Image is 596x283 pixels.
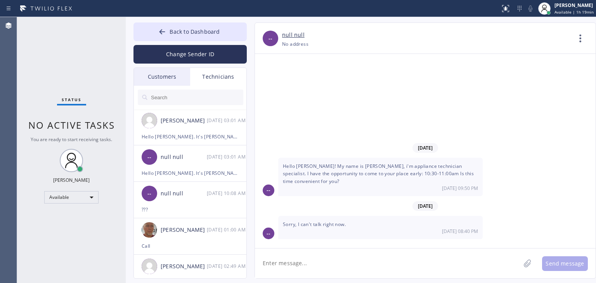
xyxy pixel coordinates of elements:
span: Sorry, I can't talk right now. [283,221,346,228]
div: Hello [PERSON_NAME]. It's [PERSON_NAME] from 5 Star. We need to close all your jobs and pay you f... [142,132,239,141]
div: 08/08/2025 9:00 AM [207,225,247,234]
span: Status [62,97,81,102]
img: user.png [142,113,157,128]
span: [DATE] 09:50 PM [442,185,478,192]
div: [PERSON_NAME] [53,177,90,183]
span: You are ready to start receiving tasks. [31,136,112,143]
button: Send message [542,256,588,271]
div: null null [161,153,207,162]
div: Call [142,242,239,250]
span: [DATE] [412,143,438,153]
div: 08/11/2025 9:01 AM [207,116,247,125]
a: null null [282,31,305,40]
span: -- [267,186,270,195]
span: Hello [PERSON_NAME]! My name is [PERSON_NAME], i'm appliance technician specialist. I have the op... [283,163,474,184]
div: Hello [PERSON_NAME]. It's [PERSON_NAME] from 5 Star. We need to close all your jobs and pay you f... [142,169,239,178]
div: No address [282,40,308,48]
div: 08/05/2025 9:49 AM [207,262,247,271]
div: 08/11/2025 9:01 AM [207,152,247,161]
button: Change Sender ID [133,45,247,64]
div: [PERSON_NAME] [161,226,207,235]
span: -- [267,229,270,238]
div: Technicians [190,68,246,86]
span: Available | 1h 19min [554,9,594,15]
button: Back to Dashboard [133,22,247,41]
div: Available [44,191,99,204]
img: d5dde4b83224b5b0dfd88976ef15868e.jpg [142,222,157,238]
span: -- [269,34,272,43]
div: 04/07/2025 9:50 AM [278,158,483,196]
div: 08/09/2025 9:08 AM [207,189,247,198]
div: 07/10/2025 9:40 AM [278,216,483,239]
div: [PERSON_NAME] [161,262,207,271]
div: [PERSON_NAME] [554,2,594,9]
span: Back to Dashboard [170,28,220,35]
span: No active tasks [28,119,115,131]
img: user.png [142,259,157,274]
span: -- [147,189,151,198]
span: [DATE] 08:40 PM [442,228,478,235]
input: Search [150,90,243,105]
div: ??? [142,205,239,214]
span: [DATE] [412,201,438,211]
button: Mute [525,3,536,14]
span: -- [147,153,151,162]
div: [PERSON_NAME] [161,116,207,125]
div: null null [161,189,207,198]
div: Customers [134,68,190,86]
